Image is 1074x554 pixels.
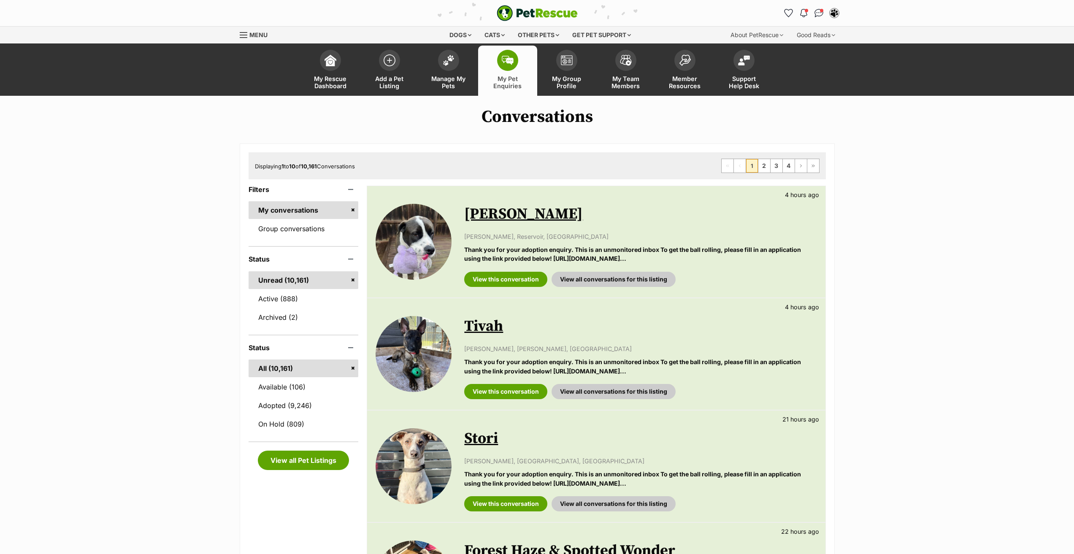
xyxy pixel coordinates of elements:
[655,46,714,96] a: Member Resources
[255,163,355,170] span: Displaying to of Conversations
[249,201,359,219] a: My conversations
[258,451,349,470] a: View all Pet Listings
[240,27,273,42] a: Menu
[722,159,733,173] span: First page
[430,75,468,89] span: Manage My Pets
[785,190,819,199] p: 4 hours ago
[758,159,770,173] a: Page 2
[384,54,395,66] img: add-pet-listing-icon-0afa8454b4691262ce3f59096e99ab1cd57d4a30225e0717b998d2c9b9846f56.svg
[795,159,807,173] a: Next page
[497,5,578,21] a: PetRescue
[800,9,807,17] img: notifications-46538b983faf8c2785f20acdc204bb7945ddae34d4c08c2a6579f10ce5e182be.svg
[785,303,819,311] p: 4 hours ago
[512,27,565,43] div: Other pets
[807,159,819,173] a: Last page
[281,163,284,170] strong: 1
[249,397,359,414] a: Adopted (9,246)
[620,55,632,66] img: team-members-icon-5396bd8760b3fe7c0b43da4ab00e1e3bb1a5d9ba89233759b79545d2d3fc5d0d.svg
[596,46,655,96] a: My Team Members
[464,457,817,465] p: [PERSON_NAME], [GEOGRAPHIC_DATA], [GEOGRAPHIC_DATA]
[289,163,295,170] strong: 10
[249,378,359,396] a: Available (106)
[537,46,596,96] a: My Group Profile
[376,428,452,504] img: Stori
[781,527,819,536] p: 22 hours ago
[301,163,317,170] strong: 10,161
[489,75,527,89] span: My Pet Enquiries
[830,9,839,17] img: Lynda Smith profile pic
[249,308,359,326] a: Archived (2)
[360,46,419,96] a: Add a Pet Listing
[502,56,514,65] img: pet-enquiries-icon-7e3ad2cf08bfb03b45e93fb7055b45f3efa6380592205ae92323e6603595dc1f.svg
[812,6,826,20] a: Conversations
[464,317,503,336] a: Tivah
[249,255,359,263] header: Status
[666,75,704,89] span: Member Resources
[419,46,478,96] a: Manage My Pets
[561,55,573,65] img: group-profile-icon-3fa3cf56718a62981997c0bc7e787c4b2cf8bcc04b72c1350f741eb67cf2f40e.svg
[771,159,782,173] a: Page 3
[725,75,763,89] span: Support Help Desk
[444,27,477,43] div: Dogs
[464,429,498,448] a: Stori
[325,54,336,66] img: dashboard-icon-eb2f2d2d3e046f16d808141f083e7271f6b2e854fb5c12c21221c1fb7104beca.svg
[497,5,578,21] img: logo-e224e6f780fb5917bec1dbf3a21bbac754714ae5b6737aabdf751b685950b380.svg
[301,46,360,96] a: My Rescue Dashboard
[464,357,817,376] p: Thank you for your adoption enquiry. This is an unmonitored inbox To get the ball rolling, please...
[249,186,359,193] header: Filters
[376,204,452,280] img: Mills
[783,159,795,173] a: Page 4
[714,46,774,96] a: Support Help Desk
[249,344,359,351] header: Status
[249,31,268,38] span: Menu
[725,27,789,43] div: About PetRescue
[464,232,817,241] p: [PERSON_NAME], Reservoir, [GEOGRAPHIC_DATA]
[371,75,408,89] span: Add a Pet Listing
[797,6,811,20] button: Notifications
[249,220,359,238] a: Group conversations
[679,54,691,66] img: member-resources-icon-8e73f808a243e03378d46382f2149f9095a855e16c252ad45f914b54edf8863c.svg
[464,496,547,511] a: View this conversation
[464,272,547,287] a: View this conversation
[479,27,511,43] div: Cats
[249,359,359,377] a: All (10,161)
[249,415,359,433] a: On Hold (809)
[746,159,758,173] span: Page 1
[782,6,841,20] ul: Account quick links
[249,290,359,308] a: Active (888)
[311,75,349,89] span: My Rescue Dashboard
[552,384,676,399] a: View all conversations for this listing
[552,272,676,287] a: View all conversations for this listing
[443,55,454,66] img: manage-my-pets-icon-02211641906a0b7f246fdf0571729dbe1e7629f14944591b6c1af311fb30b64b.svg
[376,316,452,392] img: Tivah
[464,384,547,399] a: View this conversation
[464,344,817,353] p: [PERSON_NAME], [PERSON_NAME], [GEOGRAPHIC_DATA]
[552,496,676,511] a: View all conversations for this listing
[566,27,637,43] div: Get pet support
[782,6,795,20] a: Favourites
[721,159,820,173] nav: Pagination
[464,470,817,488] p: Thank you for your adoption enquiry. This is an unmonitored inbox To get the ball rolling, please...
[464,205,583,224] a: [PERSON_NAME]
[478,46,537,96] a: My Pet Enquiries
[791,27,841,43] div: Good Reads
[782,415,819,424] p: 21 hours ago
[828,6,841,20] button: My account
[249,271,359,289] a: Unread (10,161)
[814,9,823,17] img: chat-41dd97257d64d25036548639549fe6c8038ab92f7586957e7f3b1b290dea8141.svg
[734,159,746,173] span: Previous page
[607,75,645,89] span: My Team Members
[738,55,750,65] img: help-desk-icon-fdf02630f3aa405de69fd3d07c3f3aa587a6932b1a1747fa1d2bba05be0121f9.svg
[464,245,817,263] p: Thank you for your adoption enquiry. This is an unmonitored inbox To get the ball rolling, please...
[548,75,586,89] span: My Group Profile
